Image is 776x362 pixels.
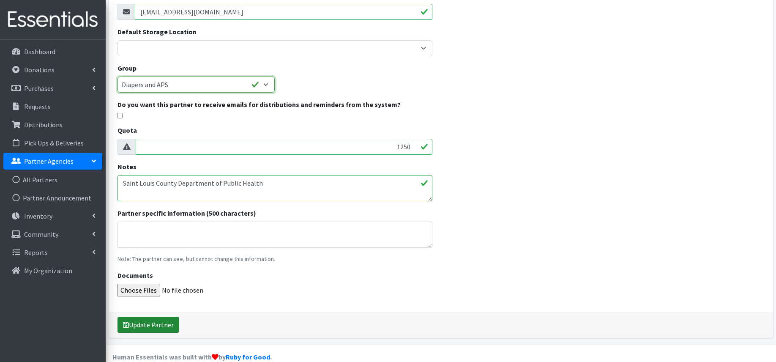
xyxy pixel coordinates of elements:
[24,230,58,239] p: Community
[3,98,102,115] a: Requests
[3,43,102,60] a: Dashboard
[24,121,63,129] p: Distributions
[117,270,153,280] label: Documents
[24,102,51,111] p: Requests
[112,353,272,361] strong: Human Essentials was built with by .
[3,244,102,261] a: Reports
[226,353,270,361] a: Ruby for Good
[117,63,137,73] label: Group
[3,208,102,225] a: Inventory
[3,5,102,34] img: HumanEssentials
[3,61,102,78] a: Donations
[24,157,74,165] p: Partner Agencies
[3,134,102,151] a: Pick Ups & Deliveries
[24,266,72,275] p: My Organization
[24,84,54,93] p: Purchases
[117,162,137,172] label: Notes
[117,125,137,135] label: Quota
[117,208,256,218] label: Partner specific information (500 characters)
[117,255,433,263] p: Note: The partner can see, but cannot change this information.
[3,80,102,97] a: Purchases
[3,262,102,279] a: My Organization
[24,139,84,147] p: Pick Ups & Deliveries
[24,212,52,220] p: Inventory
[3,226,102,243] a: Community
[3,171,102,188] a: All Partners
[24,248,48,257] p: Reports
[3,189,102,206] a: Partner Announcement
[24,66,55,74] p: Donations
[24,47,55,56] p: Dashboard
[117,175,433,201] textarea: Saint Louis County Department of Public Health
[117,99,401,110] label: Do you want this partner to receive emails for distributions and reminders from the system?
[117,27,197,37] label: Default Storage Location
[117,317,179,333] button: Update Partner
[3,116,102,133] a: Distributions
[3,153,102,170] a: Partner Agencies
